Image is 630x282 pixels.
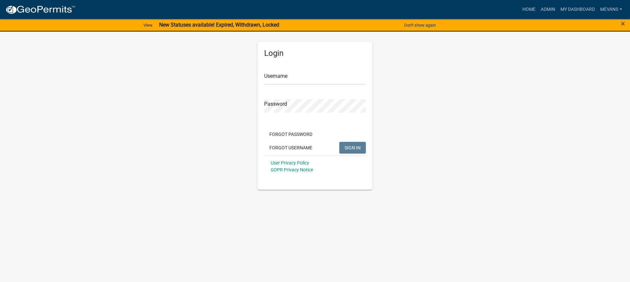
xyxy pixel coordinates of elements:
h5: Login [264,49,366,58]
button: Forgot Password [264,128,318,140]
span: × [621,19,625,28]
button: Close [621,20,625,28]
a: Home [520,3,538,16]
a: GDPR Privacy Notice [271,167,313,172]
button: SIGN IN [339,142,366,154]
a: My Dashboard [558,3,598,16]
a: User Privacy Policy [271,160,309,165]
a: Admin [538,3,558,16]
a: View [141,20,155,31]
button: Don't show again [402,20,438,31]
strong: New Statuses available! Expired, Withdrawn, Locked [159,22,279,28]
button: Forgot Username [264,142,318,154]
span: SIGN IN [345,145,361,150]
a: Mevans [598,3,625,16]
